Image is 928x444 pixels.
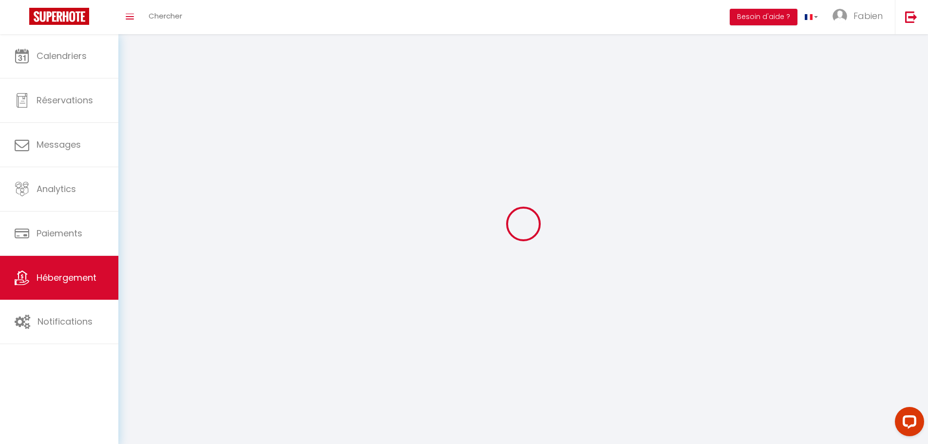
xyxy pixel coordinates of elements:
[149,11,182,21] span: Chercher
[37,94,93,106] span: Réservations
[37,50,87,62] span: Calendriers
[37,227,82,239] span: Paiements
[905,11,917,23] img: logout
[29,8,89,25] img: Super Booking
[887,403,928,444] iframe: LiveChat chat widget
[37,138,81,151] span: Messages
[37,183,76,195] span: Analytics
[730,9,797,25] button: Besoin d'aide ?
[853,10,883,22] span: Fabien
[38,315,93,328] span: Notifications
[37,271,96,284] span: Hébergement
[833,9,847,23] img: ...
